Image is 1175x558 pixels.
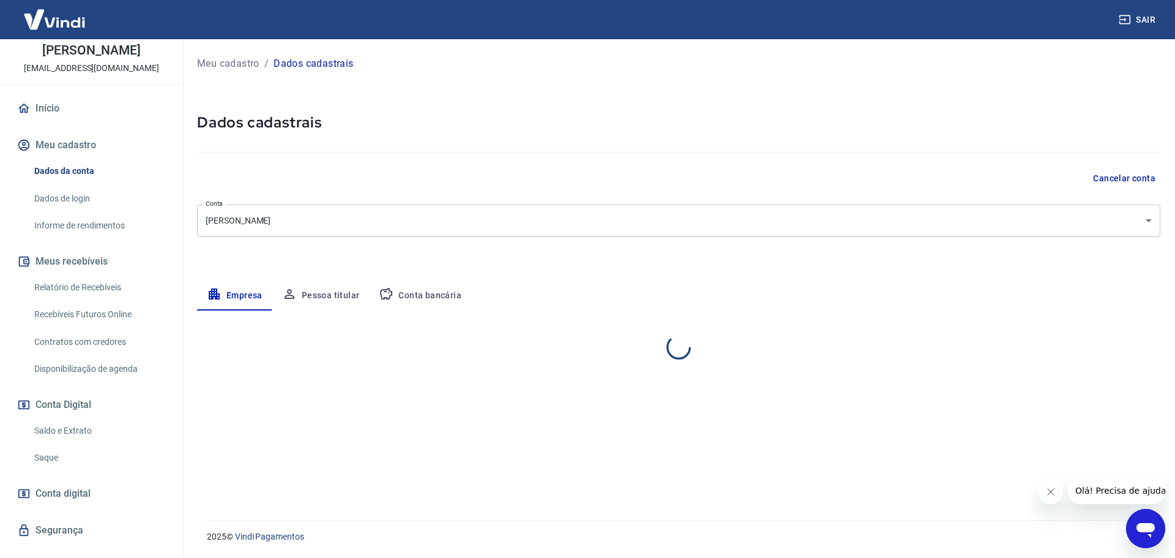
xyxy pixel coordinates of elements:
p: Dados cadastrais [274,56,353,71]
iframe: Botão para abrir a janela de mensagens [1126,509,1165,548]
a: Informe de rendimentos [29,213,168,238]
button: Conta bancária [369,281,471,311]
iframe: Fechar mensagem [1039,480,1063,504]
p: / [264,56,269,71]
a: Saque [29,445,168,470]
p: 2025 © [207,530,1146,543]
a: Dados de login [29,186,168,211]
iframe: Mensagem da empresa [1068,477,1165,504]
button: Meus recebíveis [15,248,168,275]
p: [EMAIL_ADDRESS][DOMAIN_NAME] [24,62,159,75]
a: Segurança [15,517,168,544]
h5: Dados cadastrais [197,113,1160,132]
a: Dados da conta [29,159,168,184]
a: Conta digital [15,480,168,507]
a: Saldo e Extrato [29,418,168,443]
a: Meu cadastro [197,56,259,71]
span: Olá! Precisa de ajuda? [7,9,103,18]
a: Início [15,95,168,122]
button: Conta Digital [15,391,168,418]
a: Recebíveis Futuros Online [29,302,168,327]
button: Pessoa titular [272,281,370,311]
a: Relatório de Recebíveis [29,275,168,300]
a: Disponibilização de agenda [29,356,168,382]
img: Vindi [15,1,94,38]
a: Contratos com credores [29,330,168,355]
button: Empresa [197,281,272,311]
span: Conta digital [35,485,91,502]
div: [PERSON_NAME] [197,205,1160,237]
button: Meu cadastro [15,132,168,159]
p: [PERSON_NAME] [42,44,140,57]
button: Sair [1116,9,1160,31]
label: Conta [206,199,223,208]
a: Vindi Pagamentos [235,532,304,541]
button: Cancelar conta [1088,167,1160,190]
